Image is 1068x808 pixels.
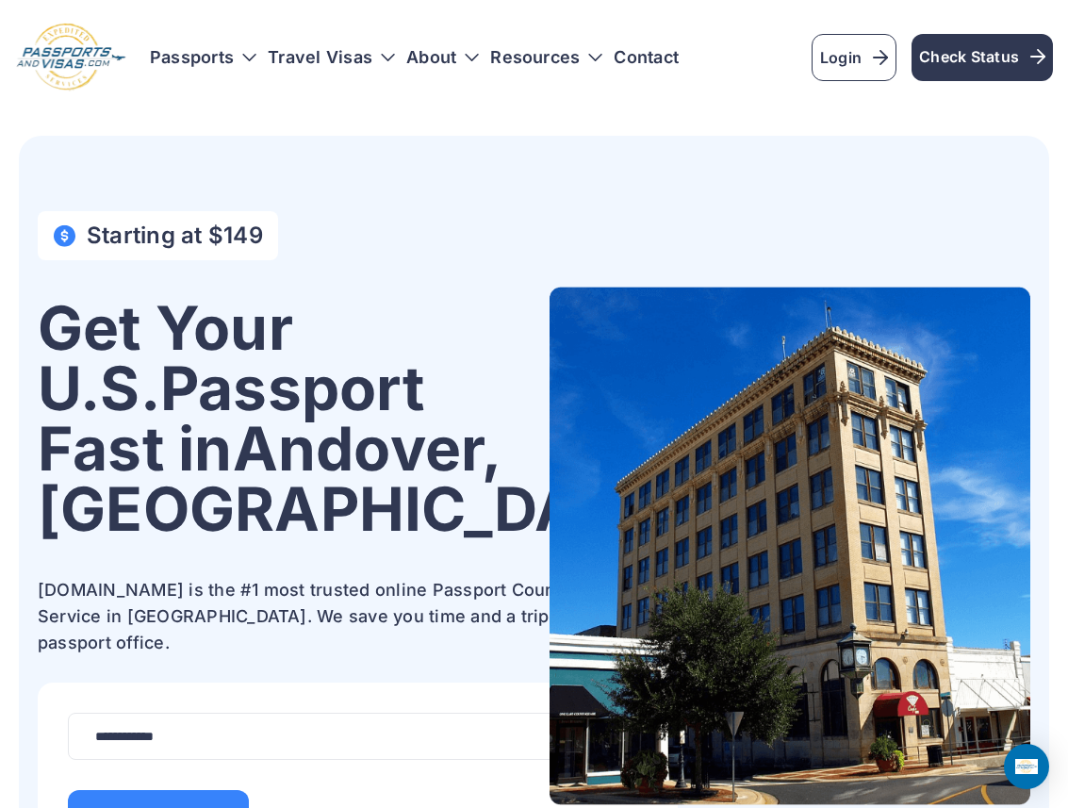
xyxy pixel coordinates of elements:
[38,577,622,656] p: [DOMAIN_NAME] is the #1 most trusted online Passport Courier Service in [GEOGRAPHIC_DATA]. We sav...
[38,298,678,539] h1: Get Your U.S. Passport Fast in Andover, [GEOGRAPHIC_DATA]
[406,48,456,67] a: About
[87,223,263,249] h4: Starting at $149
[912,34,1053,81] a: Check Status
[820,46,888,69] span: Login
[490,48,602,67] h3: Resources
[550,287,1031,805] img: Get Your U.S. Passport Fast in Andover
[614,48,679,67] a: Contact
[1004,744,1049,789] div: Open Intercom Messenger
[812,34,896,81] a: Login
[15,23,127,92] img: Logo
[919,45,1045,68] span: Check Status
[268,48,395,67] h3: Travel Visas
[150,48,256,67] h3: Passports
